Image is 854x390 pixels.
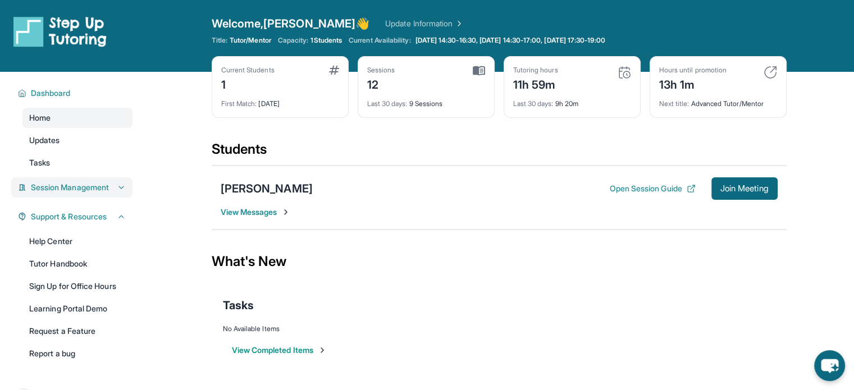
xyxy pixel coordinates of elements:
span: Last 30 days : [513,99,554,108]
a: [DATE] 14:30-16:30, [DATE] 14:30-17:00, [DATE] 17:30-19:00 [413,36,608,45]
span: Last 30 days : [367,99,408,108]
div: Hours until promotion [659,66,727,75]
span: Home [29,112,51,123]
button: Session Management [26,182,126,193]
div: 9h 20m [513,93,631,108]
button: chat-button [814,350,845,381]
span: Title: [212,36,227,45]
button: Join Meeting [711,177,778,200]
span: Dashboard [31,88,71,99]
span: Tutor/Mentor [230,36,271,45]
div: 11h 59m [513,75,558,93]
div: No Available Items [223,324,775,333]
div: 13h 1m [659,75,727,93]
div: What's New [212,237,787,286]
a: Tasks [22,153,133,173]
button: Dashboard [26,88,126,99]
div: 1 [221,75,275,93]
span: View Messages [221,207,291,218]
button: Open Session Guide [609,183,695,194]
div: Sessions [367,66,395,75]
span: 1 Students [310,36,342,45]
a: Update Information [385,18,464,29]
span: Session Management [31,182,109,193]
a: Learning Portal Demo [22,299,133,319]
span: [DATE] 14:30-16:30, [DATE] 14:30-17:00, [DATE] 17:30-19:00 [415,36,605,45]
span: Next title : [659,99,689,108]
span: Current Availability: [349,36,410,45]
div: Current Students [221,66,275,75]
button: Support & Resources [26,211,126,222]
span: Support & Resources [31,211,107,222]
a: Help Center [22,231,133,251]
img: card [764,66,777,79]
a: Sign Up for Office Hours [22,276,133,296]
span: Join Meeting [720,185,769,192]
a: Tutor Handbook [22,254,133,274]
div: Tutoring hours [513,66,558,75]
button: View Completed Items [232,345,327,356]
span: First Match : [221,99,257,108]
div: 9 Sessions [367,93,485,108]
span: Tasks [223,297,254,313]
a: Report a bug [22,343,133,364]
span: Welcome, [PERSON_NAME] 👋 [212,16,370,31]
img: Chevron Right [453,18,464,29]
a: Updates [22,130,133,150]
div: 12 [367,75,395,93]
span: Tasks [29,157,50,168]
div: [PERSON_NAME] [221,181,313,196]
div: Students [212,140,787,165]
img: logo [13,16,107,47]
div: [DATE] [221,93,339,108]
div: Advanced Tutor/Mentor [659,93,777,108]
img: card [329,66,339,75]
img: Chevron-Right [281,208,290,217]
a: Home [22,108,133,128]
span: Updates [29,135,60,146]
span: Capacity: [278,36,309,45]
a: Request a Feature [22,321,133,341]
img: card [473,66,485,76]
img: card [618,66,631,79]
